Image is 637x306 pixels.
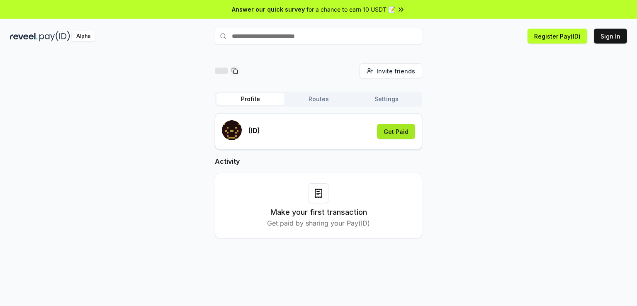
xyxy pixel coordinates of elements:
[248,126,260,136] p: (ID)
[306,5,395,14] span: for a chance to earn 10 USDT 📝
[377,124,415,139] button: Get Paid
[270,206,367,218] h3: Make your first transaction
[594,29,627,44] button: Sign In
[528,29,587,44] button: Register Pay(ID)
[39,31,70,41] img: pay_id
[215,156,422,166] h2: Activity
[216,93,284,105] button: Profile
[72,31,95,41] div: Alpha
[10,31,38,41] img: reveel_dark
[377,67,415,75] span: Invite friends
[232,5,305,14] span: Answer our quick survey
[360,63,422,78] button: Invite friends
[284,93,353,105] button: Routes
[267,218,370,228] p: Get paid by sharing your Pay(ID)
[353,93,421,105] button: Settings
